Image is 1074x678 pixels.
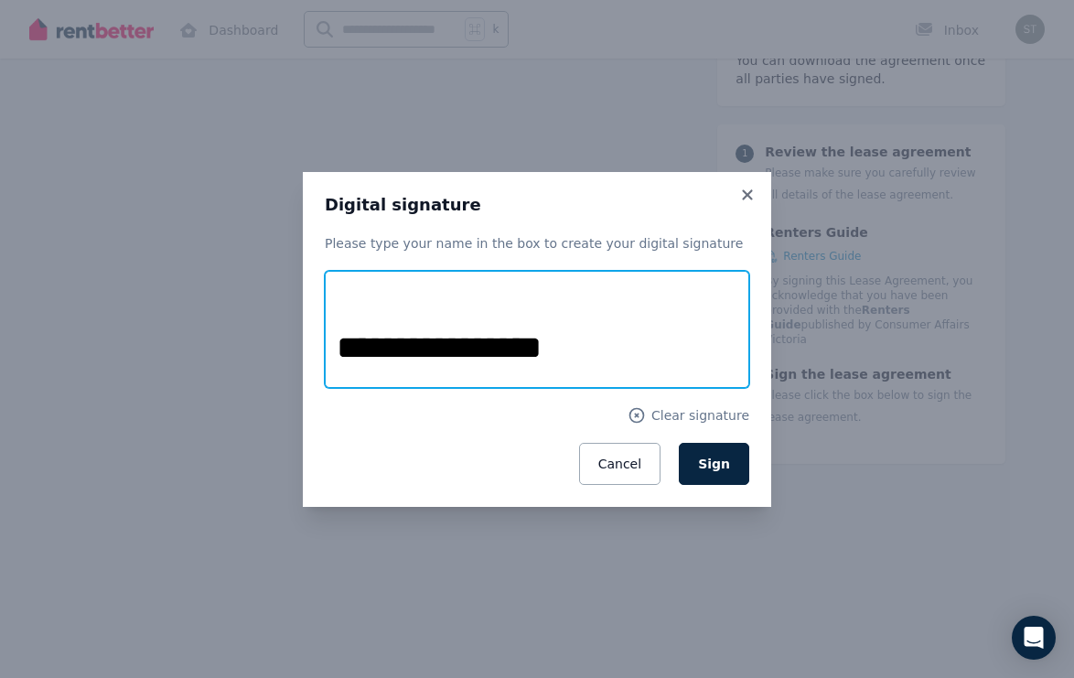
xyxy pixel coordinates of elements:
span: Clear signature [651,406,749,425]
div: Open Intercom Messenger [1012,616,1056,660]
p: Please type your name in the box to create your digital signature [325,234,749,253]
button: Sign [679,443,749,485]
button: Cancel [579,443,661,485]
span: Sign [698,457,730,471]
h3: Digital signature [325,194,749,216]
